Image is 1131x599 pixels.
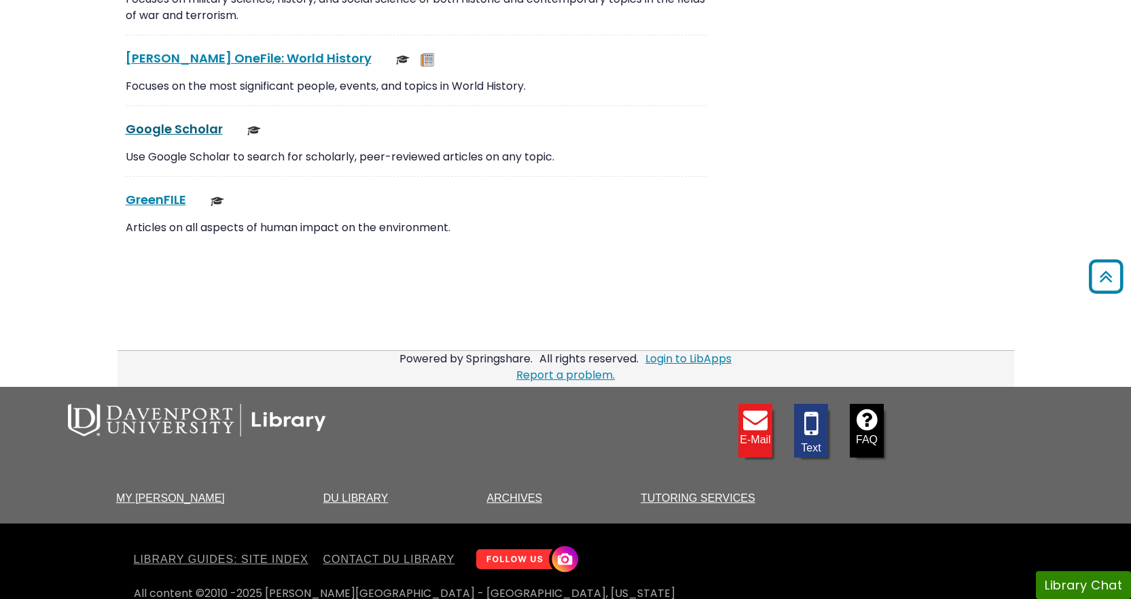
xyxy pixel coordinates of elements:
[738,404,772,458] a: E-mail
[126,149,707,165] p: Use Google Scholar to search for scholarly, peer-reviewed articles on any topic.
[469,541,581,579] img: Follow Us! Instagram
[1036,571,1131,599] button: Library Chat
[323,492,389,504] a: DU Library
[850,404,884,458] a: FAQ
[516,367,615,383] a: Report a problem.
[116,492,225,504] a: My [PERSON_NAME]
[134,551,314,568] a: Library Guides: Site Index
[68,404,326,437] img: DU Library
[126,78,707,95] p: Focuses on the most significant people, events, and topics in World History.
[420,53,434,67] img: Newspapers
[537,351,641,366] div: All rights reserved.
[126,120,223,137] a: Google Scholar
[396,53,410,67] img: Scholarly or Peer Reviewed
[126,220,707,236] p: Articles on all aspects of human impact on the environment.
[397,351,535,366] div: Powered by Springshare.
[1084,265,1128,288] a: Back to Top
[794,404,828,458] a: Text
[641,492,755,504] a: Tutoring Services
[645,351,732,366] a: Login to LibApps
[126,50,372,67] a: [PERSON_NAME] OneFile: World History
[247,124,261,137] img: Scholarly or Peer Reviewed
[126,191,186,208] a: GreenFILE
[211,194,224,208] img: Scholarly or Peer Reviewed
[486,492,542,504] a: Archives
[317,551,460,568] a: Contact DU Library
